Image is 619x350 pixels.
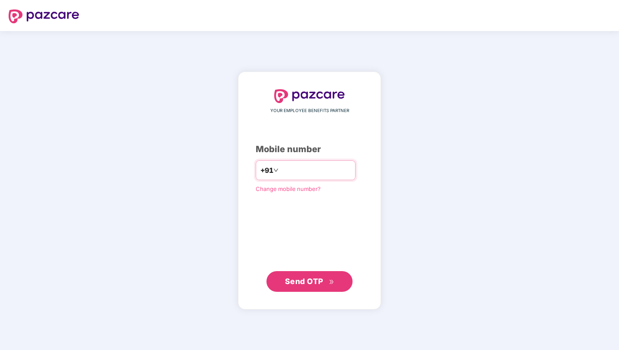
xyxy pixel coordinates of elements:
[266,271,353,292] button: Send OTPdouble-right
[256,185,321,192] a: Change mobile number?
[256,143,363,156] div: Mobile number
[9,9,79,23] img: logo
[285,277,323,286] span: Send OTP
[274,89,345,103] img: logo
[270,107,349,114] span: YOUR EMPLOYEE BENEFITS PARTNER
[329,279,334,285] span: double-right
[260,165,273,176] span: +91
[273,168,279,173] span: down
